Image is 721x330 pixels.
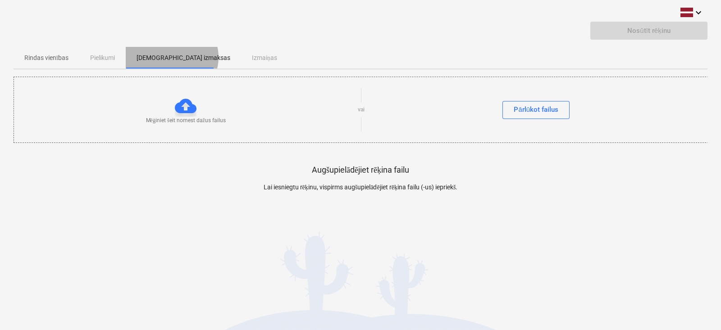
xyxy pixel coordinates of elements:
i: keyboard_arrow_down [693,7,704,18]
p: vai [358,106,365,114]
p: Rindas vienības [24,53,68,63]
button: Pārlūkot failus [502,101,570,119]
div: Mēģiniet šeit nomest dažus failusvaiPārlūkot failus [14,77,708,143]
p: Lai iesniegtu rēķinu, vispirms augšupielādējiet rēķina failu (-us) iepriekš. [187,183,534,192]
div: Pārlūkot failus [514,104,558,115]
p: Augšupielādējiet rēķina failu [312,165,409,175]
p: [DEMOGRAPHIC_DATA] izmaksas [137,53,230,63]
p: Mēģiniet šeit nomest dažus failus [146,117,226,124]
